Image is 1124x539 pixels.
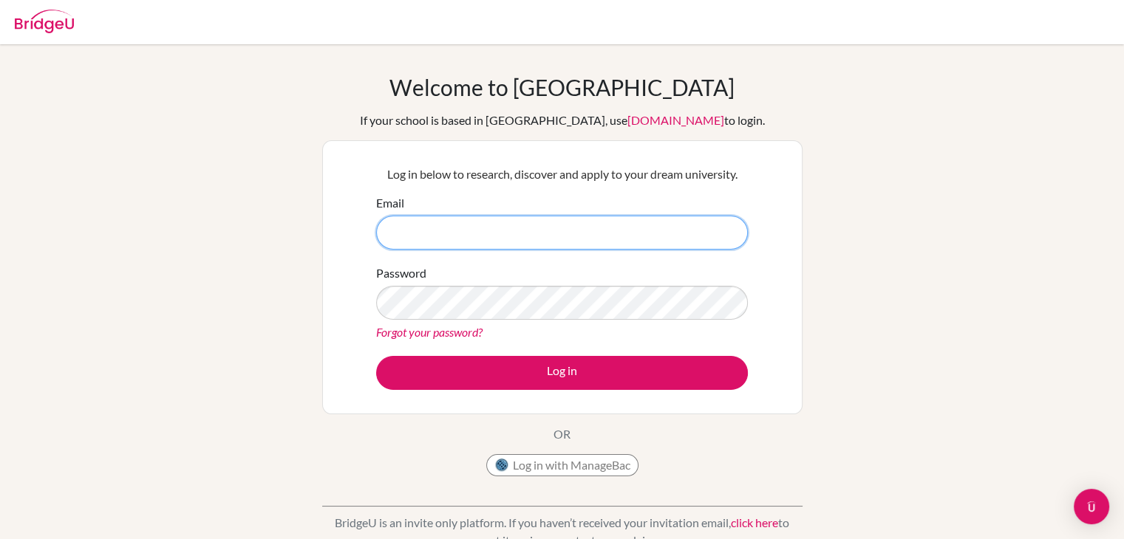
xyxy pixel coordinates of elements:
[376,194,404,212] label: Email
[731,515,778,529] a: click here
[360,111,765,129] div: If your school is based in [GEOGRAPHIC_DATA], use to login.
[1074,489,1109,524] div: Open Intercom Messenger
[376,264,426,282] label: Password
[376,165,748,183] p: Log in below to research, discover and apply to your dream university.
[376,356,748,390] button: Log in
[389,74,735,100] h1: Welcome to [GEOGRAPHIC_DATA]
[15,10,74,33] img: Bridge-U
[554,425,570,443] p: OR
[376,325,483,339] a: Forgot your password?
[627,113,724,127] a: [DOMAIN_NAME]
[486,454,638,476] button: Log in with ManageBac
